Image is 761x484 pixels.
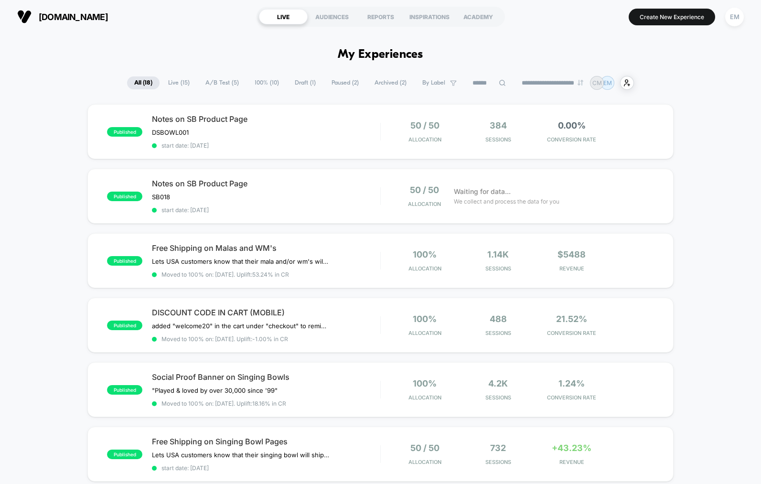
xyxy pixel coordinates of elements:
[152,372,380,382] span: Social Proof Banner on Singing Bowls
[408,330,441,336] span: Allocation
[725,8,744,26] div: EM
[413,378,437,388] span: 100%
[17,10,32,24] img: Visually logo
[454,9,503,24] div: ACADEMY
[107,192,142,201] span: published
[454,186,511,197] span: Waiting for data...
[487,249,509,259] span: 1.14k
[408,136,441,143] span: Allocation
[537,330,606,336] span: CONVERSION RATE
[152,243,380,253] span: Free Shipping on Malas and WM's
[410,443,439,453] span: 50 / 50
[152,114,380,124] span: Notes on SB Product Page
[558,378,585,388] span: 1.24%
[39,12,108,22] span: [DOMAIN_NAME]
[537,136,606,143] span: CONVERSION RATE
[556,314,587,324] span: 21.52%
[552,443,591,453] span: +43.23%
[464,394,533,401] span: Sessions
[152,322,329,330] span: added "welcome20" in the cart under "checkout" to remind customers.
[247,76,286,89] span: 100% ( 10 )
[722,7,747,27] button: EM
[578,80,583,86] img: end
[152,129,189,136] span: DSBOWL001
[422,79,445,86] span: By Label
[408,394,441,401] span: Allocation
[558,120,586,130] span: 0.00%
[537,265,606,272] span: REVENUE
[367,76,414,89] span: Archived ( 2 )
[152,464,380,472] span: start date: [DATE]
[152,193,170,201] span: SB018
[410,120,439,130] span: 50 / 50
[405,9,454,24] div: INSPIRATIONS
[161,400,286,407] span: Moved to 100% on: [DATE] . Uplift: 18.16% in CR
[14,9,111,24] button: [DOMAIN_NAME]
[152,308,380,317] span: DISCOUNT CODE IN CART (MOBILE)
[288,76,323,89] span: Draft ( 1 )
[198,76,246,89] span: A/B Test ( 5 )
[464,330,533,336] span: Sessions
[161,335,288,343] span: Moved to 100% on: [DATE] . Uplift: -1.00% in CR
[537,394,606,401] span: CONVERSION RATE
[107,321,142,330] span: published
[259,9,308,24] div: LIVE
[152,179,380,188] span: Notes on SB Product Page
[152,258,329,265] span: Lets USA customers know that their mala and/or wm's will ship free when they are over $75
[152,387,278,394] span: "Played & loved by over 30,000 since '99"
[490,120,507,130] span: 384
[107,450,142,459] span: published
[324,76,366,89] span: Paused ( 2 )
[603,79,612,86] p: EM
[161,271,289,278] span: Moved to 100% on: [DATE] . Uplift: 53.24% in CR
[408,265,441,272] span: Allocation
[490,443,506,453] span: 732
[127,76,160,89] span: All ( 18 )
[464,265,533,272] span: Sessions
[308,9,356,24] div: AUDIENCES
[161,76,197,89] span: Live ( 15 )
[152,451,329,459] span: Lets USA customers know that their singing﻿ bowl will ship free via 2-3 day mail
[537,459,606,465] span: REVENUE
[488,378,508,388] span: 4.2k
[413,314,437,324] span: 100%
[107,256,142,266] span: published
[356,9,405,24] div: REPORTS
[107,385,142,395] span: published
[338,48,423,62] h1: My Experiences
[410,185,439,195] span: 50 / 50
[408,201,441,207] span: Allocation
[464,459,533,465] span: Sessions
[454,197,559,206] span: We collect and process the data for you
[408,459,441,465] span: Allocation
[152,206,380,214] span: start date: [DATE]
[413,249,437,259] span: 100%
[557,249,586,259] span: $5488
[490,314,507,324] span: 488
[152,142,380,149] span: start date: [DATE]
[464,136,533,143] span: Sessions
[592,79,602,86] p: CM
[152,437,380,446] span: Free Shipping on Singing Bowl Pages
[107,127,142,137] span: published
[629,9,715,25] button: Create New Experience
